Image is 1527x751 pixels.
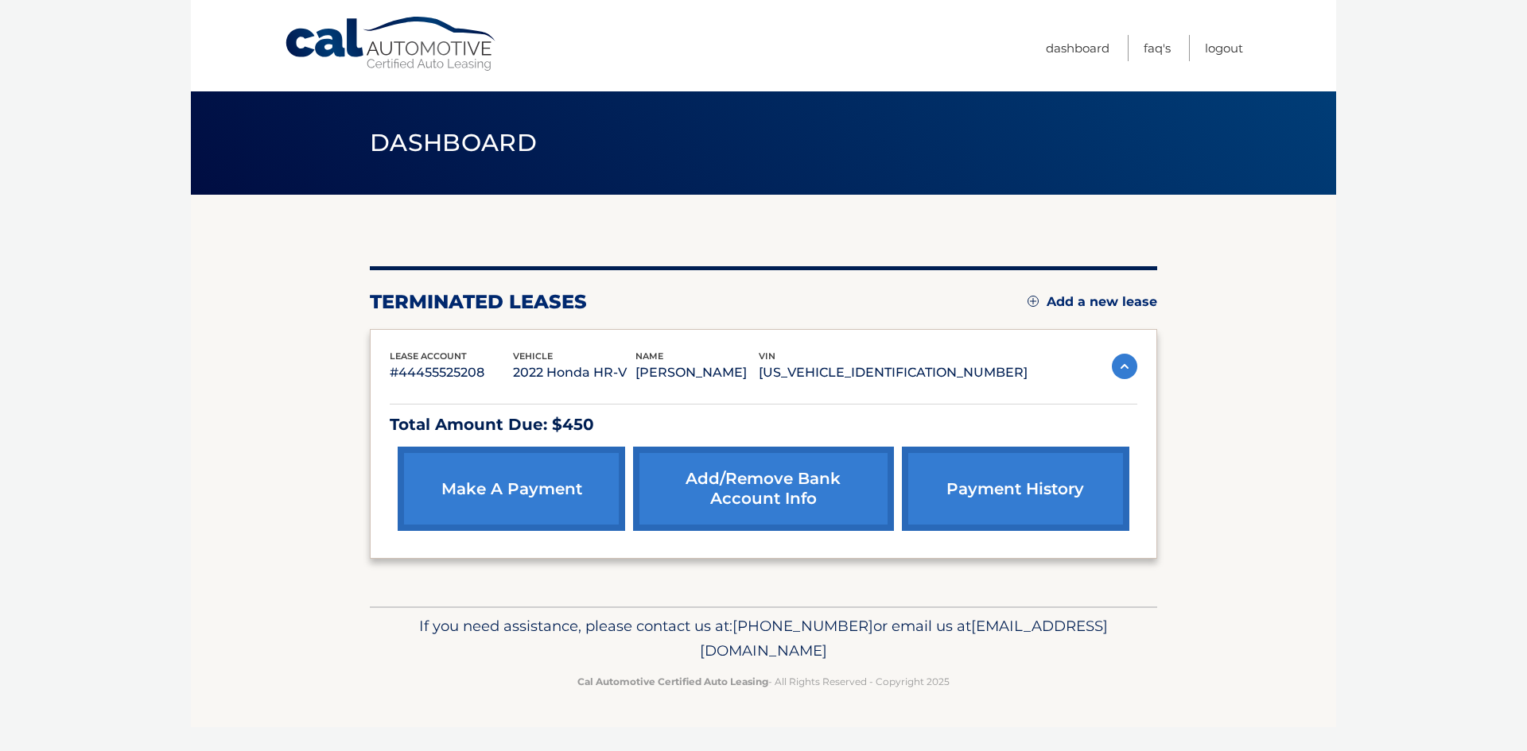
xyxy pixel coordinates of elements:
a: make a payment [398,447,625,531]
a: Add/Remove bank account info [633,447,893,531]
span: [PHONE_NUMBER] [732,617,873,635]
strong: Cal Automotive Certified Auto Leasing [577,676,768,687]
a: Dashboard [1046,35,1109,61]
a: payment history [902,447,1129,531]
span: vin [759,350,775,362]
p: #44455525208 [390,362,513,384]
p: [US_VEHICLE_IDENTIFICATION_NUMBER] [759,362,1028,384]
p: Total Amount Due: $450 [390,411,1137,439]
span: vehicle [513,350,553,362]
p: [PERSON_NAME] [635,362,759,384]
img: add.svg [1028,296,1039,307]
span: name [635,350,663,362]
a: Logout [1205,35,1243,61]
a: FAQ's [1144,35,1171,61]
a: Add a new lease [1028,294,1157,310]
p: 2022 Honda HR-V [513,362,636,384]
span: Dashboard [370,128,537,157]
span: lease account [390,350,467,362]
p: If you need assistance, please contact us at: or email us at [380,614,1147,664]
h2: terminated leases [370,290,587,314]
a: Cal Automotive [284,16,499,72]
p: - All Rights Reserved - Copyright 2025 [380,673,1147,690]
img: accordion-active.svg [1112,354,1137,379]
